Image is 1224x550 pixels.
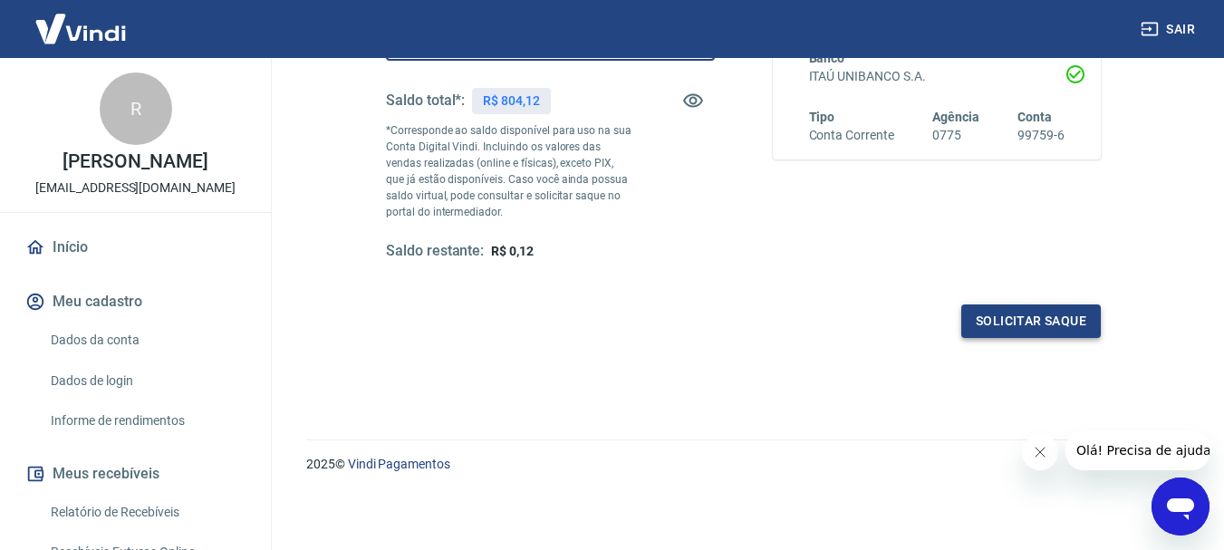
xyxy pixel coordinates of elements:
iframe: Fechar mensagem [1022,434,1058,470]
p: 2025 © [306,455,1181,474]
a: Relatório de Recebíveis [43,494,249,531]
p: [PERSON_NAME] [63,152,207,171]
h6: ITAÚ UNIBANCO S.A. [809,67,1065,86]
button: Sair [1137,13,1202,46]
p: [EMAIL_ADDRESS][DOMAIN_NAME] [35,179,236,198]
h6: Conta Corrente [809,126,894,145]
iframe: Botão para abrir a janela de mensagens [1152,478,1210,536]
button: Meus recebíveis [22,454,249,494]
a: Dados de login [43,362,249,400]
h6: 0775 [932,126,979,145]
p: R$ 804,12 [483,92,540,111]
div: R [100,72,172,145]
span: Agência [932,110,979,124]
h5: Saldo restante: [386,242,484,261]
a: Informe de rendimentos [43,402,249,439]
iframe: Mensagem da empresa [1065,430,1210,470]
h6: 99759-6 [1017,126,1065,145]
button: Solicitar saque [961,304,1101,338]
span: Banco [809,51,845,65]
img: Vindi [22,1,140,56]
h5: Saldo total*: [386,92,465,110]
span: R$ 0,12 [491,244,534,258]
a: Vindi Pagamentos [348,457,450,471]
button: Meu cadastro [22,282,249,322]
span: Tipo [809,110,835,124]
span: Conta [1017,110,1052,124]
span: Olá! Precisa de ajuda? [11,13,152,27]
a: Início [22,227,249,267]
p: *Corresponde ao saldo disponível para uso na sua Conta Digital Vindi. Incluindo os valores das ve... [386,122,632,220]
a: Dados da conta [43,322,249,359]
